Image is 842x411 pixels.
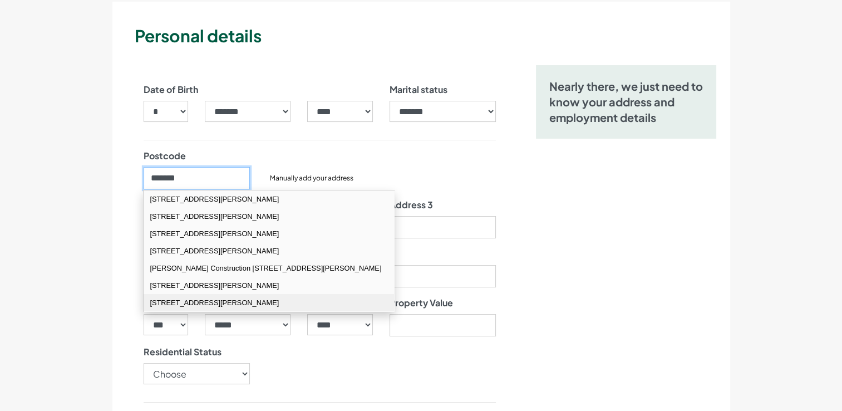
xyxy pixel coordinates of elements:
div: [PERSON_NAME] Construction [STREET_ADDRESS][PERSON_NAME] [144,260,394,277]
h5: Nearly there, we just need to know your address and employment details [549,79,703,125]
button: Manually add your address [267,173,357,184]
div: [STREET_ADDRESS][PERSON_NAME] [144,242,394,260]
label: Address 3 [390,198,433,212]
label: Residential Status [144,345,221,359]
label: Date of Birth [144,83,198,96]
h3: Personal details [135,24,726,47]
label: Marital status [390,83,447,96]
div: [STREET_ADDRESS][PERSON_NAME] [144,225,394,242]
label: Postcode [144,149,186,163]
div: [STREET_ADDRESS][PERSON_NAME] [144,277,394,294]
div: [STREET_ADDRESS][PERSON_NAME] [144,294,394,311]
div: [STREET_ADDRESS][PERSON_NAME] [144,208,394,225]
div: [STREET_ADDRESS][PERSON_NAME] [144,190,394,208]
label: Property Value [390,296,453,310]
div: address list [144,190,394,312]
